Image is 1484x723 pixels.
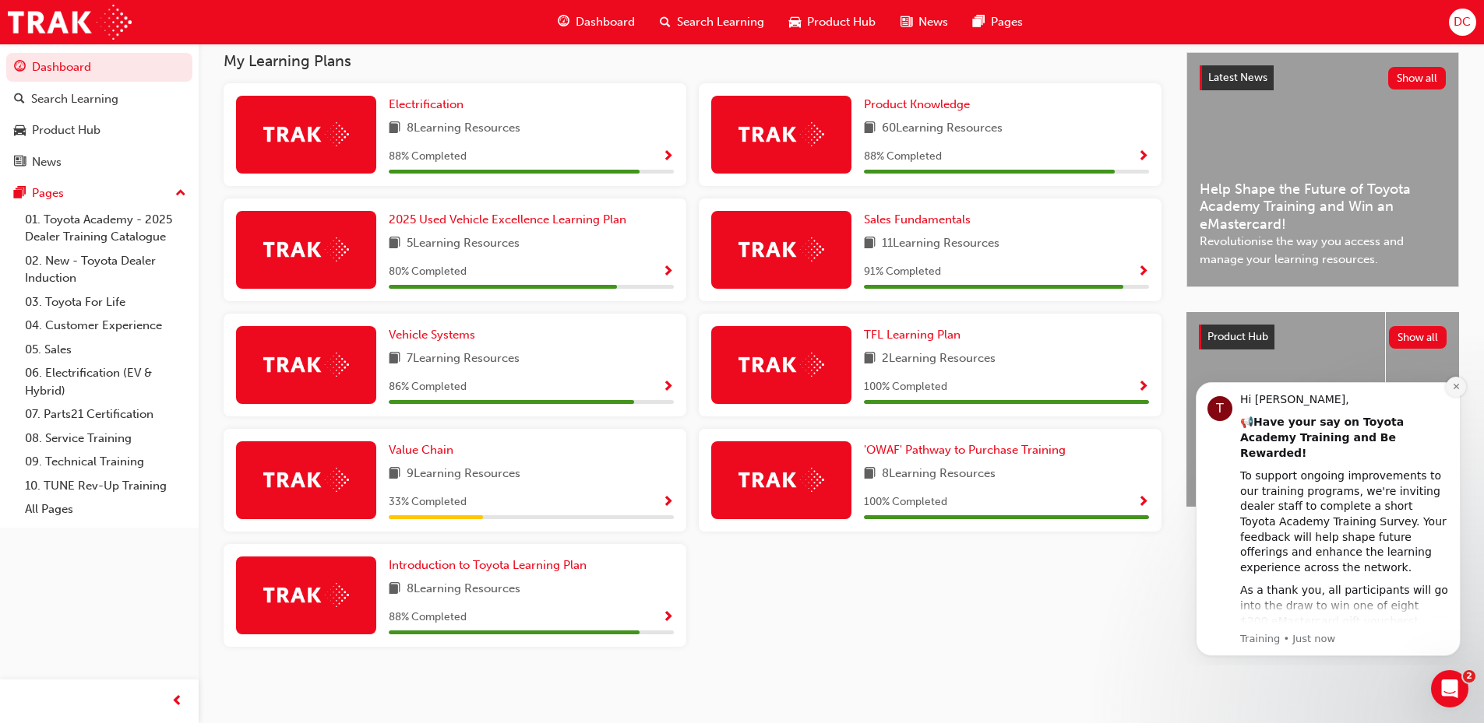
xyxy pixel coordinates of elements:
span: 2 Learning Resources [882,349,996,369]
span: car-icon [14,124,26,138]
span: Show Progress [1137,150,1149,164]
button: Show Progress [662,262,674,282]
a: Dashboard [6,53,192,82]
span: Product Knowledge [864,97,970,111]
span: car-icon [789,12,801,32]
span: Help Shape the Future of Toyota Academy Training and Win an eMastercard! [1200,181,1446,233]
a: guage-iconDashboard [545,6,647,38]
span: book-icon [864,119,876,139]
span: 88 % Completed [389,148,467,166]
span: pages-icon [973,12,985,32]
a: car-iconProduct Hub [777,6,888,38]
span: Electrification [389,97,464,111]
a: TFL Learning Plan [864,326,967,344]
span: 7 Learning Resources [407,349,520,369]
span: pages-icon [14,187,26,201]
a: Product Hub [6,116,192,145]
span: guage-icon [14,61,26,75]
a: Product HubShow all [1199,325,1447,349]
img: Trak [8,5,132,40]
a: 01. Toyota Academy - 2025 Dealer Training Catalogue [19,208,192,249]
a: 04. Customer Experience [19,314,192,338]
span: Search Learning [677,13,764,31]
span: Show Progress [662,381,674,395]
span: Sales Fundamentals [864,212,971,226]
span: Latest News [1208,71,1267,84]
img: Trak [263,468,349,492]
a: 05. Sales [19,338,192,362]
span: Value Chain [389,443,453,457]
button: Show all [1388,67,1447,89]
span: book-icon [389,349,400,369]
span: 33 % Completed [389,493,467,511]
span: TFL Learning Plan [864,328,961,342]
span: news-icon [901,12,912,32]
button: Show Progress [662,377,674,397]
span: Show Progress [1137,496,1149,510]
a: 10. TUNE Rev-Up Training [19,474,192,498]
span: 86 % Completed [389,378,467,396]
span: 60 Learning Resources [882,119,1003,139]
span: Pages [991,13,1023,31]
span: 8 Learning Resources [407,119,520,139]
span: Introduction to Toyota Learning Plan [389,558,587,572]
a: Electrification [389,96,470,114]
img: Trak [738,353,824,377]
a: 09. Technical Training [19,450,192,474]
span: book-icon [389,580,400,599]
a: search-iconSearch Learning [647,6,777,38]
span: 11 Learning Resources [882,234,999,254]
span: Vehicle Systems [389,328,475,342]
button: Pages [6,179,192,208]
span: book-icon [864,465,876,484]
button: Show Progress [662,608,674,627]
div: News [32,153,62,171]
span: 'OWAF' Pathway to Purchase Training [864,443,1066,457]
a: News [6,148,192,177]
button: Show Progress [1137,377,1149,397]
a: All Pages [19,497,192,521]
img: Trak [738,122,824,146]
span: Revolutionise the way you access and manage your learning resources. [1200,233,1446,268]
img: Trak [263,353,349,377]
div: Search Learning [31,90,118,108]
a: news-iconNews [888,6,961,38]
a: pages-iconPages [961,6,1035,38]
span: book-icon [864,234,876,254]
button: Show Progress [1137,147,1149,167]
button: DC [1449,9,1476,36]
div: Product Hub [32,121,100,139]
span: 80 % Completed [389,263,467,281]
a: 2025 Used Vehicle Excellence Learning Plan [389,211,633,229]
span: Dashboard [576,13,635,31]
span: Show Progress [662,611,674,625]
span: book-icon [389,234,400,254]
iframe: Intercom notifications message [1172,368,1484,665]
button: Show Progress [662,147,674,167]
a: Latest NewsShow allHelp Shape the Future of Toyota Academy Training and Win an eMastercard!Revolu... [1186,52,1459,287]
span: DC [1454,13,1471,31]
span: Product Hub [807,13,876,31]
span: book-icon [864,349,876,369]
h3: My Learning Plans [224,52,1161,70]
span: Show Progress [1137,381,1149,395]
div: Pages [32,184,64,202]
span: 2025 Used Vehicle Excellence Learning Plan [389,212,626,226]
span: 100 % Completed [864,378,947,396]
span: Show Progress [1137,265,1149,279]
a: Latest NewsShow all [1200,65,1446,90]
span: 2 [1463,670,1475,683]
span: prev-icon [171,692,183,711]
span: book-icon [389,119,400,139]
span: book-icon [389,465,400,484]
